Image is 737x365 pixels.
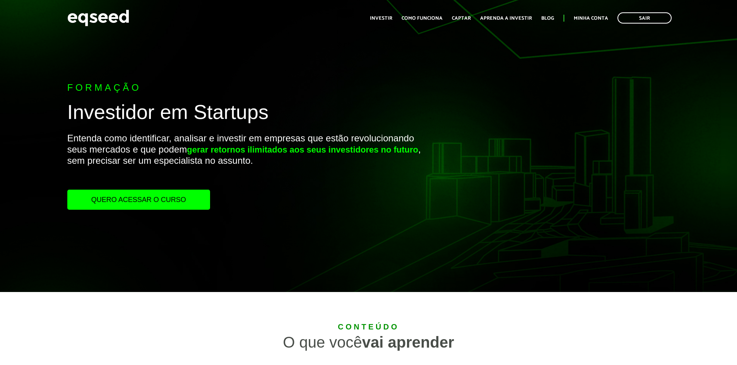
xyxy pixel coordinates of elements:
[67,190,210,210] a: Quero acessar o curso
[370,16,392,21] a: Investir
[617,12,672,24] a: Sair
[480,16,532,21] a: Aprenda a investir
[67,82,424,93] p: Formação
[187,145,418,154] strong: gerar retornos ilimitados aos seus investidores no futuro
[574,16,608,21] a: Minha conta
[128,323,608,331] div: Conteúdo
[541,16,554,21] a: Blog
[67,8,129,28] img: EqSeed
[402,16,443,21] a: Como funciona
[128,334,608,350] div: O que você
[452,16,471,21] a: Captar
[67,133,424,189] p: Entenda como identificar, analisar e investir em empresas que estão revolucionando seus mercados ...
[67,101,424,127] h1: Investidor em Startups
[362,334,454,351] strong: vai aprender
